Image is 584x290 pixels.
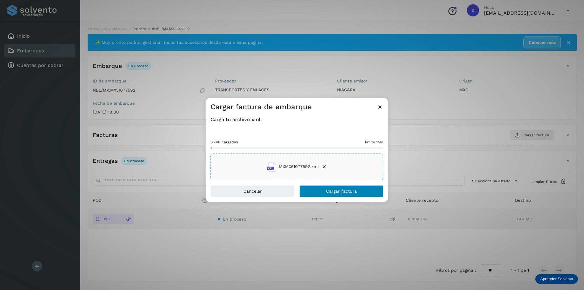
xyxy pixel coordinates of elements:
span: Cargar factura [326,189,357,193]
button: Cargar factura [299,185,383,197]
span: MXMX51077592.xml [279,164,319,170]
div: Aprender Solvento [535,274,578,284]
span: 8.2KB cargados [210,139,238,145]
h4: Carga tu archivo xml: [210,117,383,122]
p: Aprender Solvento [540,277,573,281]
span: límite 1MB [365,139,383,145]
h3: Cargar factura de embarque [210,103,312,111]
button: Cancelar [210,185,294,197]
span: Cancelar [243,189,262,193]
